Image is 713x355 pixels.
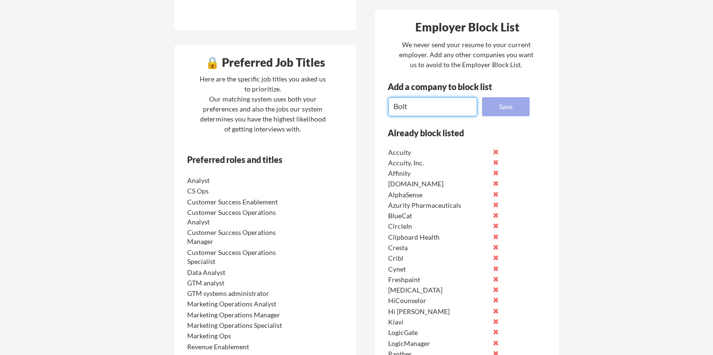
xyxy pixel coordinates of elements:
[187,228,288,246] div: Customer Success Operations Manager
[187,155,317,164] div: Preferred roles and titles
[388,158,489,168] div: Accuity, Inc.
[482,97,530,116] button: Save
[187,176,288,185] div: Analyst
[388,169,489,178] div: Affinity
[388,339,489,348] div: LogicManager
[388,317,489,327] div: Kiavi
[388,201,489,210] div: Azurity Pharmaceuticals
[388,328,489,337] div: LogicGate
[398,40,534,70] div: We never send your resume to your current employer. Add any other companies you want us to avoid ...
[388,296,489,305] div: HiCounselor
[187,268,288,277] div: Data Analyst
[187,310,288,320] div: Marketing Operations Manager
[187,342,288,352] div: Revenue Enablement
[388,307,489,316] div: Hi [PERSON_NAME]
[187,278,288,288] div: GTM analyst
[379,21,556,33] div: Employer Block List
[388,275,489,284] div: Freshpaint
[187,289,288,298] div: GTM systems administrator
[187,208,288,226] div: Customer Success Operations Analyst
[187,299,288,309] div: Marketing Operations Analyst
[187,186,288,196] div: CS Ops
[187,197,288,207] div: Customer Success Enablement
[187,248,288,266] div: Customer Success Operations Specialist
[177,57,354,68] div: 🔒 Preferred Job Titles
[388,179,489,189] div: [DOMAIN_NAME]
[388,148,489,157] div: Accuity
[388,243,489,253] div: Cresta
[388,233,489,242] div: Clipboard Health
[388,129,517,137] div: Already block listed
[187,331,288,341] div: Marketing Ops
[388,190,489,200] div: AlphaSense
[388,211,489,221] div: BlueCat
[197,74,328,134] div: Here are the specific job titles you asked us to prioritize. Our matching system uses both your p...
[388,82,507,91] div: Add a company to block list
[388,254,489,263] div: Cribl
[388,222,489,231] div: CircleIn
[388,264,489,274] div: Cynet
[388,285,489,295] div: [MEDICAL_DATA]
[187,321,288,330] div: Marketing Operations Specialist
